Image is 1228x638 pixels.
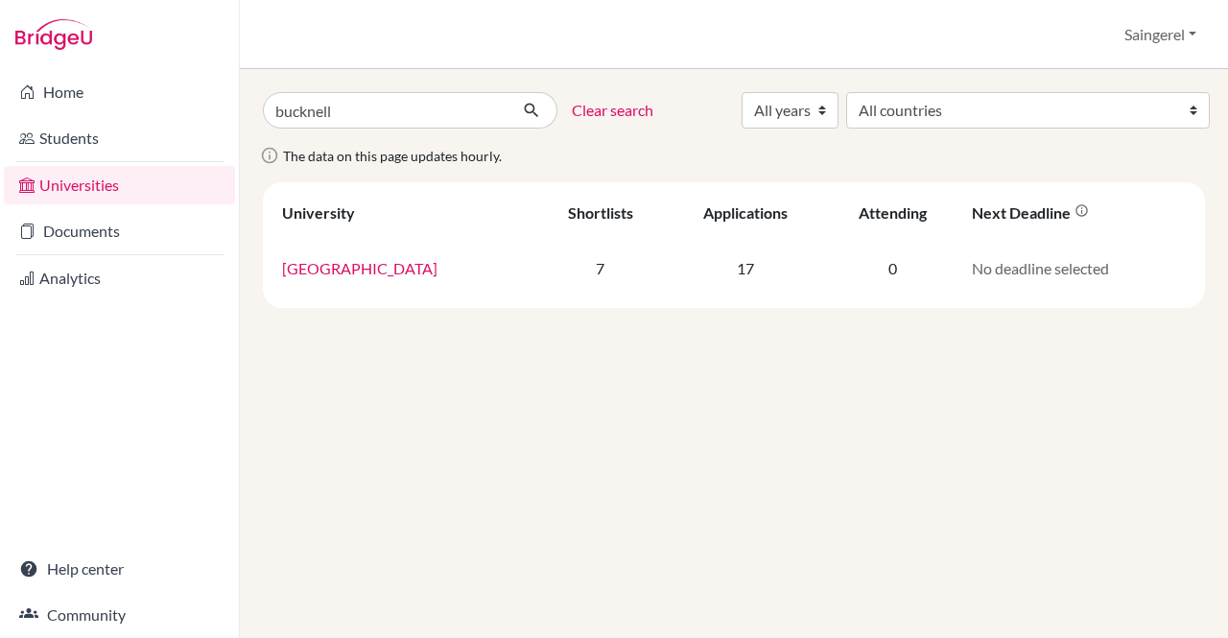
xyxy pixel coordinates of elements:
[263,92,508,129] input: Search all universities
[859,203,927,222] div: Attending
[271,190,535,236] th: University
[825,236,960,300] td: 0
[4,259,235,297] a: Analytics
[666,236,825,300] td: 17
[283,148,502,164] span: The data on this page updates hourly.
[4,119,235,157] a: Students
[568,203,633,222] div: Shortlists
[972,203,1089,222] div: Next deadline
[4,73,235,111] a: Home
[703,203,788,222] div: Applications
[535,236,666,300] td: 7
[282,259,437,277] a: [GEOGRAPHIC_DATA]
[972,259,1109,277] span: No deadline selected
[1116,16,1205,53] button: Saingerel
[4,596,235,634] a: Community
[4,166,235,204] a: Universities
[4,550,235,588] a: Help center
[572,99,653,122] a: Clear search
[15,19,92,50] img: Bridge-U
[4,212,235,250] a: Documents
